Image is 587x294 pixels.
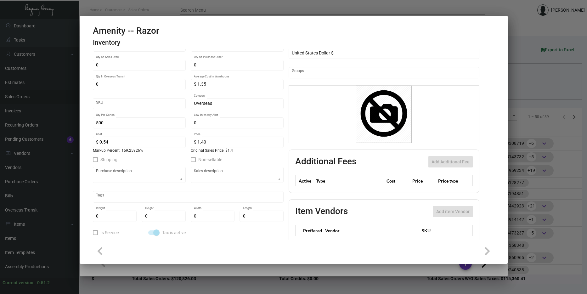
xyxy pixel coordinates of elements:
th: SKU [419,225,472,236]
h2: Additional Fees [295,156,356,167]
th: Vendor [322,225,419,236]
span: Non-sellable [198,156,222,163]
input: Add new.. [292,70,476,75]
button: Add item Vendor [433,206,473,217]
span: Add Additional Fee [432,159,470,164]
th: Type [314,175,385,186]
h2: Item Vendors [295,206,348,217]
h2: Amenity -- Razor [93,25,159,36]
span: Tax is active [162,229,186,236]
button: Add Additional Fee [428,156,473,167]
span: Add item Vendor [436,209,470,214]
div: 0.51.2 [37,280,50,286]
th: Price type [437,175,465,186]
span: Is Service [100,229,119,236]
th: Price [411,175,437,186]
th: Preffered [295,225,322,236]
h4: Inventory [93,39,159,47]
th: Active [295,175,314,186]
div: Current version: [3,280,35,286]
span: Shipping [100,156,117,163]
th: Cost [385,175,411,186]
